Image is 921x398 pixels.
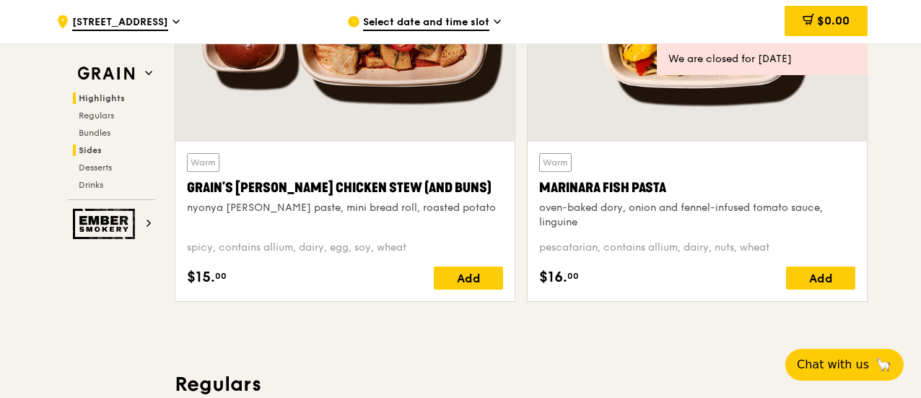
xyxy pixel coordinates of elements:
div: Warm [187,153,219,172]
span: 00 [215,270,227,282]
div: We are closed for [DATE] [668,52,856,66]
span: Chat with us [797,356,869,373]
img: Ember Smokery web logo [73,209,139,239]
span: Bundles [79,128,110,138]
div: Grain's [PERSON_NAME] Chicken Stew (and buns) [187,178,503,198]
div: spicy, contains allium, dairy, egg, soy, wheat [187,241,503,255]
span: Desserts [79,163,112,173]
span: $0.00 [817,14,850,27]
span: Regulars [79,111,114,121]
span: 🦙 [875,356,892,373]
div: Add [786,267,855,290]
div: Add [434,267,503,290]
span: $16. [539,267,567,288]
span: Select date and time slot [363,15,489,31]
span: Drinks [79,180,103,190]
div: Warm [539,153,572,172]
h3: Regulars [175,371,868,397]
div: pescatarian, contains allium, dairy, nuts, wheat [539,241,855,255]
div: nyonya [PERSON_NAME] paste, mini bread roll, roasted potato [187,201,503,215]
button: Chat with us🦙 [785,349,904,381]
span: Sides [79,145,102,155]
span: 00 [567,270,579,282]
span: Highlights [79,93,125,103]
span: [STREET_ADDRESS] [72,15,168,31]
img: Grain web logo [73,61,139,87]
div: Marinara Fish Pasta [539,178,855,198]
div: oven-baked dory, onion and fennel-infused tomato sauce, linguine [539,201,855,230]
span: $15. [187,267,215,288]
